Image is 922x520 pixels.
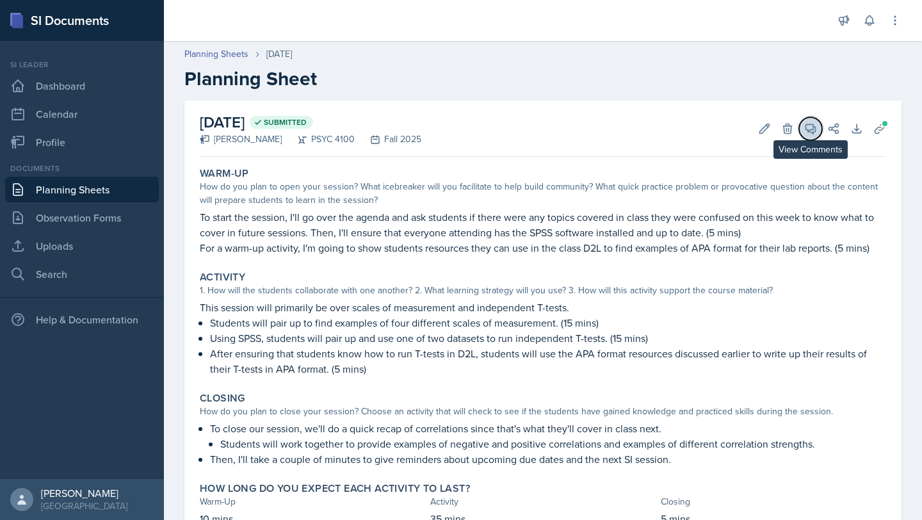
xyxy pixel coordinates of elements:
[200,284,886,297] div: 1. How will the students collaborate with one another? 2. What learning strategy will you use? 3....
[5,163,159,174] div: Documents
[184,67,902,90] h2: Planning Sheet
[264,117,307,127] span: Submitted
[184,47,248,61] a: Planning Sheets
[200,167,249,180] label: Warm-Up
[266,47,292,61] div: [DATE]
[200,133,282,146] div: [PERSON_NAME]
[5,59,159,70] div: Si leader
[5,261,159,287] a: Search
[5,101,159,127] a: Calendar
[200,180,886,207] div: How do you plan to open your session? What icebreaker will you facilitate to help build community...
[210,315,886,330] p: Students will pair up to find examples of four different scales of measurement. (15 mins)
[41,487,127,500] div: [PERSON_NAME]
[5,73,159,99] a: Dashboard
[220,436,886,451] p: Students will work together to provide examples of negative and positive correlations and example...
[661,495,886,508] div: Closing
[200,209,886,240] p: To start the session, I'll go over the agenda and ask students if there were any topics covered i...
[5,233,159,259] a: Uploads
[5,205,159,231] a: Observation Forms
[282,133,355,146] div: PSYC 4100
[210,330,886,346] p: Using SPSS, students will pair up and use one of two datasets to run independent T-tests. (15 mins)
[200,300,886,315] p: This session will primarily be over scales of measurement and independent T-tests.
[41,500,127,512] div: [GEOGRAPHIC_DATA]
[200,405,886,418] div: How do you plan to close your session? Choose an activity that will check to see if the students ...
[200,111,421,134] h2: [DATE]
[5,177,159,202] a: Planning Sheets
[210,451,886,467] p: Then, I'll take a couple of minutes to give reminders about upcoming due dates and the next SI se...
[430,495,656,508] div: Activity
[210,421,886,436] p: To close our session, we'll do a quick recap of correlations since that's what they'll cover in c...
[200,482,470,495] label: How long do you expect each activity to last?
[355,133,421,146] div: Fall 2025
[210,346,886,377] p: After ensuring that students know how to run T-tests in D2L, students will use the APA format res...
[200,495,425,508] div: Warm-Up
[200,240,886,256] p: For a warm-up activity, I'm going to show students resources they can use in the class D2L to fin...
[5,129,159,155] a: Profile
[799,117,822,140] button: View Comments
[200,271,245,284] label: Activity
[5,307,159,332] div: Help & Documentation
[200,392,245,405] label: Closing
